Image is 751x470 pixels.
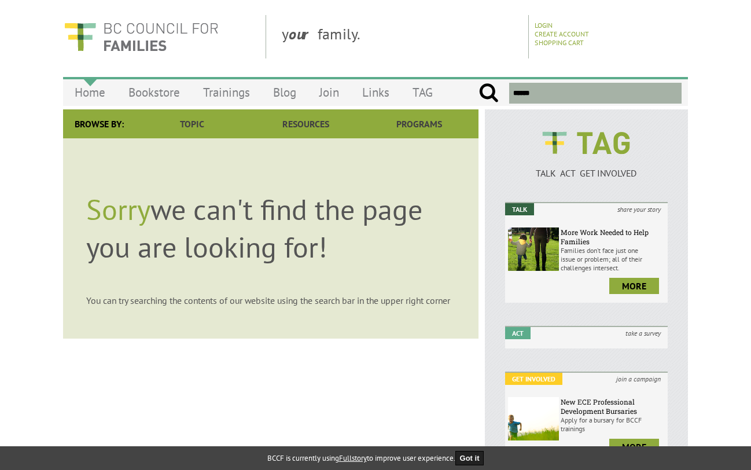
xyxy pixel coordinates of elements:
[505,156,668,179] a: TALK ACT GET INVOLVED
[117,79,192,106] a: Bookstore
[249,109,362,138] a: Resources
[339,453,367,463] a: Fullstory
[63,79,117,106] a: Home
[289,24,318,43] strong: our
[610,203,668,215] i: share your story
[401,79,444,106] a: TAG
[535,30,589,38] a: Create Account
[262,79,308,106] a: Blog
[86,295,455,306] p: You can try searching the contents of our website using the search bar in the upper right corner
[505,373,562,385] em: Get Involved
[619,327,668,339] i: take a survey
[363,109,476,138] a: Programs
[63,15,219,58] img: BC Council for FAMILIES
[273,15,529,58] div: y family.
[351,79,401,106] a: Links
[561,246,665,272] p: Families don’t face just one issue or problem; all of their challenges intersect.
[561,397,665,416] h6: New ECE Professional Development Bursaries
[192,79,262,106] a: Trainings
[561,416,665,433] p: Apply for a bursary for BCCF trainings
[86,190,150,228] span: Sorry
[505,327,531,339] em: Act
[135,109,249,138] a: Topic
[308,79,351,106] a: Join
[535,21,553,30] a: Login
[505,167,668,179] p: TALK ACT GET INVOLVED
[505,203,534,215] em: Talk
[86,190,455,266] p: we can't find the page you are looking for!
[609,373,668,385] i: join a campaign
[455,451,484,465] button: Got it
[534,121,638,165] img: BCCF's TAG Logo
[478,83,499,104] input: Submit
[609,439,659,455] a: more
[535,38,584,47] a: Shopping Cart
[63,109,135,138] div: Browse By:
[561,227,665,246] h6: More Work Needed to Help Families
[609,278,659,294] a: more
